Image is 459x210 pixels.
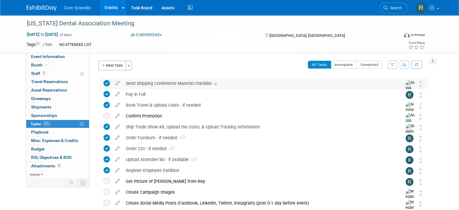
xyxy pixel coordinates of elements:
[26,170,89,179] a: more
[42,71,46,76] span: 1
[26,128,89,136] a: Playbook
[30,172,40,177] span: more
[112,124,123,130] a: edit
[26,78,89,86] a: Travel Reservations
[419,81,422,87] i: Move task
[123,154,394,165] div: Upload Attendee list - if available
[26,111,89,120] a: Sponsorships
[123,165,394,176] div: Register Employee Exhibitor
[419,92,422,98] i: Move task
[26,95,89,103] a: Giveaways
[57,163,61,168] span: 3
[123,100,394,110] div: Book Travel & Upload Costs - if needed
[27,5,57,11] img: ExhibitDay
[123,89,394,99] div: Pay in Full
[406,124,415,150] img: Shipping Team
[415,2,427,14] img: Rachel Wolff
[419,168,422,174] i: Move task
[31,63,49,67] span: Booth
[112,157,123,162] a: edit
[31,113,57,118] span: Sponsorships
[42,43,52,47] a: Edit
[26,69,89,78] a: Staff1
[98,61,126,70] button: New Task
[411,33,425,37] div: In-Person
[406,91,413,99] img: Rachel Wolff
[412,61,422,69] a: Refresh
[112,168,123,173] a: edit
[406,102,415,128] img: Alyona Yurchenko
[269,33,345,38] span: [GEOGRAPHIC_DATA], [GEOGRAPHIC_DATA]
[404,32,410,37] img: Format-Inperson.png
[31,138,78,143] span: Misc. Expenses & Credits
[366,31,425,40] div: Event Format
[123,144,394,154] div: Order COI - if needed
[31,130,49,134] span: Playbook
[26,103,89,111] a: Shipments
[31,163,61,168] span: Attachments
[419,201,422,207] i: Move task
[112,135,123,141] a: edit
[406,156,413,164] img: Rachel Wolff
[112,92,123,97] a: edit
[123,198,394,208] div: Create Social Media Posts (Facebook, LinkedIn, Twitter, Instagram) (post 0-1 day before event)
[331,61,357,69] button: Incomplete
[31,88,67,92] span: Asset Reservations
[419,179,422,185] i: Move task
[26,162,89,170] a: Attachments3
[112,102,123,108] a: edit
[419,103,422,109] i: Move task
[26,120,89,128] a: Tasks50%
[27,41,52,48] td: Tags
[419,147,422,152] i: Move task
[31,105,51,109] span: Shipments
[26,61,89,69] a: Booth
[167,147,174,151] span: 1
[308,61,331,69] button: All Tasks
[25,18,391,29] div: [US_STATE] Dental Association Meeting
[408,41,425,44] div: Event Rating
[129,32,164,38] button: Committed
[406,167,413,175] img: Rachel Wolff
[26,153,89,162] a: ROI, Objectives & ROO
[26,145,89,153] a: Budget
[406,113,415,134] img: Alissa Schlosser
[80,71,84,76] span: Potential Scheduling Conflict -- at least one attendee is tagged in another overlapping event.
[419,114,422,120] i: Move task
[419,125,422,131] i: Move task
[43,121,51,126] span: 50%
[27,32,58,37] span: [DATE] [DATE]
[59,33,72,37] span: (4 days)
[31,54,65,59] span: Event Information
[123,133,394,143] div: Order Furniture - if needed
[31,96,51,101] span: Giveaways
[112,146,123,151] a: edit
[31,71,46,76] span: Staff
[112,200,123,206] a: edit
[26,137,89,145] a: Misc. Expenses & Credits
[58,42,93,48] div: NO ATTENDEE LIST
[30,121,51,126] span: Tasks
[406,80,415,102] img: Alissa Schlosser
[112,81,123,86] a: edit
[406,145,413,153] img: Rachel Wolff
[419,190,422,196] i: Move task
[45,63,48,66] i: Booth reservation complete
[357,61,382,69] button: Completed
[123,111,394,121] div: Confirm Promotion
[123,78,394,89] div: Send Shipping Conference Material Checklist
[388,6,402,10] span: Search
[112,179,123,184] a: edit
[123,176,394,186] div: Get Picture of [PERSON_NAME] from Rep
[123,187,394,197] div: Create Campaign Images
[112,189,123,195] a: edit
[26,53,89,61] a: Event Information
[112,113,123,119] a: edit
[77,179,89,186] td: Toggle Event Tabs
[31,79,68,84] span: Travel Reservations
[31,147,45,151] span: Budget
[419,157,422,163] i: Move task
[31,155,72,160] span: ROI, Objectives & ROO
[406,178,413,186] img: Rachel Wolff
[66,179,77,186] td: Personalize Event Tab Strip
